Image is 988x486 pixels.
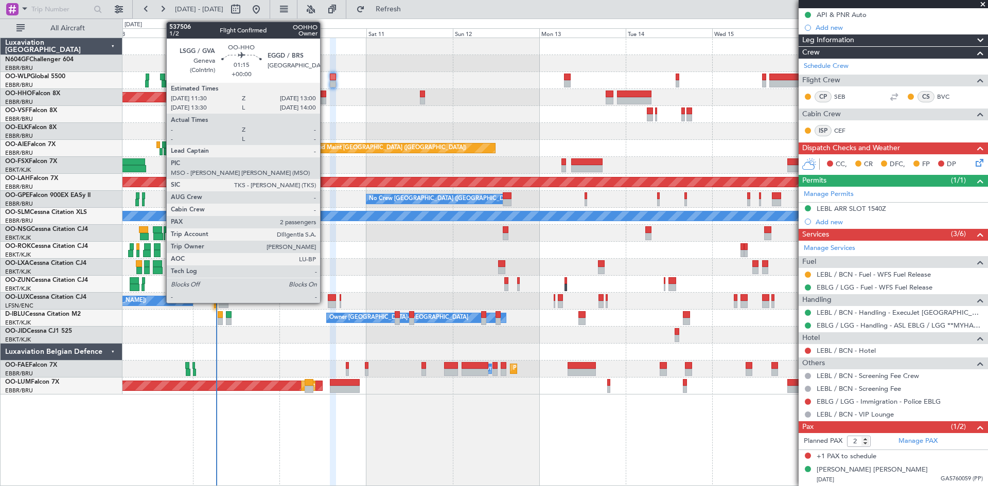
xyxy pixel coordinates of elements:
[31,2,91,17] input: Trip Number
[947,159,956,170] span: DP
[5,362,57,368] a: OO-FAEFalcon 7X
[125,21,142,29] div: [DATE]
[5,158,57,165] a: OO-FSXFalcon 7X
[5,107,29,114] span: OO-VSF
[817,371,919,380] a: LEBL / BCN - Screening Fee Crew
[5,294,86,300] a: OO-LUXCessna Citation CJ4
[834,126,857,135] a: CEF
[5,64,33,72] a: EBBR/BRU
[817,476,834,483] span: [DATE]
[802,34,854,46] span: Leg Information
[5,370,33,377] a: EBBR/BRU
[5,192,91,199] a: OO-GPEFalcon 900EX EASy II
[367,6,410,13] span: Refresh
[5,387,33,394] a: EBBR/BRU
[27,25,109,32] span: All Aircraft
[816,218,983,226] div: Add new
[804,243,855,254] a: Manage Services
[817,397,941,406] a: EBLG / LGG - Immigration - Police EBLG
[175,5,223,14] span: [DATE] - [DATE]
[5,226,88,232] a: OO-NSGCessna Citation CJ4
[941,475,983,483] span: GA5760059 (PP)
[5,277,88,283] a: OO-ZUNCessna Citation CJ4
[802,142,900,154] span: Dispatch Checks and Weather
[817,270,931,279] a: LEBL / BCN - Fuel - WFS Fuel Release
[5,115,33,123] a: EBBR/BRU
[5,57,29,63] span: N604GF
[804,189,854,200] a: Manage Permits
[5,175,30,182] span: OO-LAH
[5,200,33,208] a: EBBR/BRU
[836,159,847,170] span: CC,
[5,260,86,266] a: OO-LXACessna Citation CJ4
[817,452,876,462] span: +1 PAX to schedule
[5,141,56,148] a: OO-AIEFalcon 7X
[5,74,30,80] span: OO-WLP
[817,346,876,355] a: LEBL / BCN - Hotel
[834,92,857,101] a: SEB
[5,124,57,131] a: OO-ELKFalcon 8X
[5,379,31,385] span: OO-LUM
[802,109,841,120] span: Cabin Crew
[5,336,31,344] a: EBKT/KJK
[5,124,28,131] span: OO-ELK
[5,98,33,106] a: EBBR/BRU
[5,285,31,293] a: EBKT/KJK
[5,57,74,63] a: N604GFChallenger 604
[5,81,33,89] a: EBBR/BRU
[817,465,928,475] div: [PERSON_NAME] [PERSON_NAME]
[802,256,816,268] span: Fuel
[898,436,938,446] a: Manage PAX
[539,28,626,38] div: Mon 13
[5,192,29,199] span: OO-GPE
[5,294,29,300] span: OO-LUX
[366,28,453,38] div: Sat 11
[802,357,825,369] span: Others
[5,234,31,242] a: EBKT/KJK
[815,125,832,136] div: ISP
[5,149,33,157] a: EBBR/BRU
[817,10,867,19] div: API & PNR Auto
[802,229,829,241] span: Services
[5,311,25,317] span: D-IBLU
[329,310,468,326] div: Owner [GEOGRAPHIC_DATA]-[GEOGRAPHIC_DATA]
[5,183,33,191] a: EBBR/BRU
[802,75,840,86] span: Flight Crew
[817,308,983,317] a: LEBL / BCN - Handling - ExecuJet [GEOGRAPHIC_DATA] [PERSON_NAME]/BCN
[5,209,87,215] a: OO-SLMCessna Citation XLS
[817,321,983,330] a: EBLG / LGG - Handling - ASL EBLG / LGG **MYHANDLING**
[802,175,826,187] span: Permits
[815,91,832,102] div: CP
[5,302,33,310] a: LFSN/ENC
[351,1,413,17] button: Refresh
[5,328,72,334] a: OO-JIDCessna CJ1 525
[802,421,814,433] span: Pax
[5,175,58,182] a: OO-LAHFalcon 7X
[5,209,30,215] span: OO-SLM
[918,91,934,102] div: CS
[5,243,31,249] span: OO-ROK
[107,28,193,38] div: Wed 8
[304,140,466,156] div: Planned Maint [GEOGRAPHIC_DATA] ([GEOGRAPHIC_DATA])
[5,74,65,80] a: OO-WLPGlobal 5500
[802,332,820,344] span: Hotel
[5,91,60,97] a: OO-HHOFalcon 8X
[802,47,820,59] span: Crew
[817,204,886,213] div: LEBL ARR SLOT 1540Z
[817,283,932,292] a: EBLG / LGG - Fuel - WFS Fuel Release
[817,384,901,393] a: LEBL / BCN - Screening Fee
[304,378,490,393] div: Planned Maint [GEOGRAPHIC_DATA] ([GEOGRAPHIC_DATA] National)
[5,107,57,114] a: OO-VSFFalcon 8X
[279,28,366,38] div: Fri 10
[5,319,31,327] a: EBKT/KJK
[5,251,31,259] a: EBKT/KJK
[802,294,832,306] span: Handling
[453,28,539,38] div: Sun 12
[5,91,32,97] span: OO-HHO
[817,410,894,419] a: LEBL / BCN - VIP Lounge
[804,436,842,446] label: Planned PAX
[5,226,31,232] span: OO-NSG
[369,191,541,207] div: No Crew [GEOGRAPHIC_DATA] ([GEOGRAPHIC_DATA] National)
[513,361,603,376] div: Planned Maint Melsbroek Air Base
[5,260,29,266] span: OO-LXA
